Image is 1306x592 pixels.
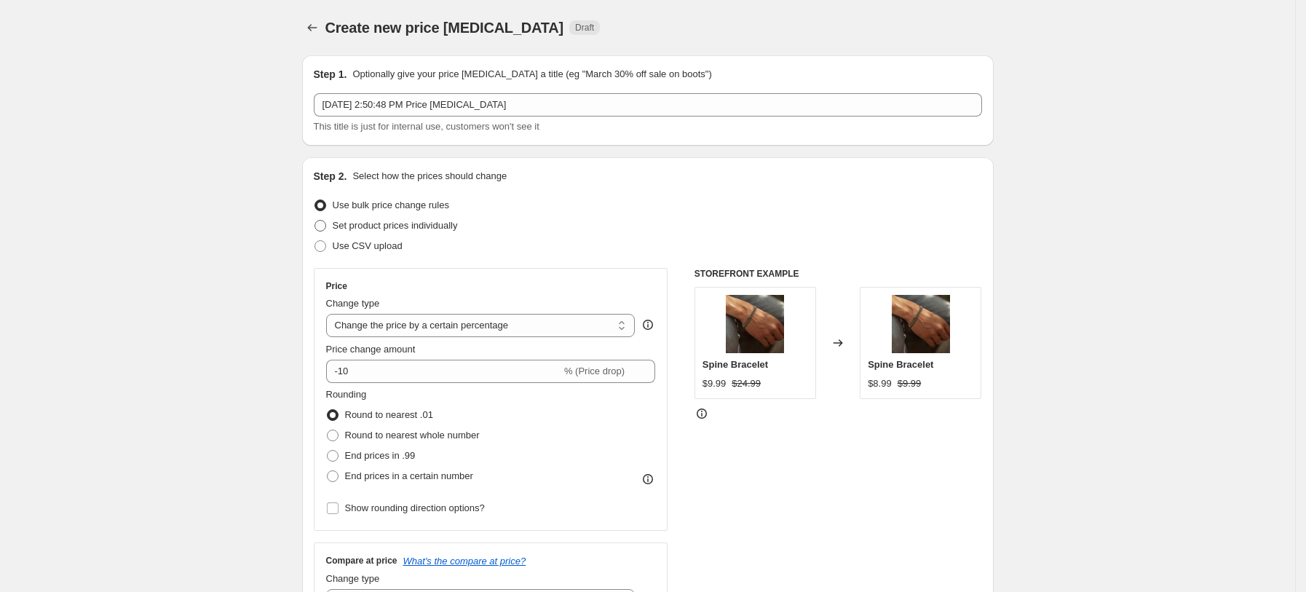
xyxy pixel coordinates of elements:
h3: Price [326,280,347,292]
p: Optionally give your price [MEDICAL_DATA] a title (eg "March 30% off sale on boots") [352,67,711,82]
span: Change type [326,298,380,309]
span: Draft [575,22,594,33]
span: This title is just for internal use, customers won't see it [314,121,539,132]
button: Price change jobs [302,17,322,38]
span: $9.99 [703,378,727,389]
span: $9.99 [898,378,922,389]
h2: Step 2. [314,169,347,183]
p: Select how the prices should change [352,169,507,183]
span: Price change amount [326,344,416,355]
span: End prices in .99 [345,450,416,461]
span: Change type [326,573,380,584]
img: AshGlittery_723_80x.png [726,295,784,353]
h3: Compare at price [326,555,397,567]
span: Spine Bracelet [703,359,768,370]
span: Round to nearest whole number [345,430,480,441]
img: AshGlittery_723_80x.png [892,295,950,353]
span: $8.99 [868,378,892,389]
div: help [641,317,655,332]
span: End prices in a certain number [345,470,473,481]
span: Round to nearest .01 [345,409,433,420]
span: Spine Bracelet [868,359,933,370]
span: % (Price drop) [564,366,625,376]
input: 30% off holiday sale [314,93,982,117]
span: Rounding [326,389,367,400]
span: Set product prices individually [333,220,458,231]
h6: STOREFRONT EXAMPLE [694,268,982,280]
span: Show rounding direction options? [345,502,485,513]
h2: Step 1. [314,67,347,82]
span: Use bulk price change rules [333,200,449,210]
span: Create new price [MEDICAL_DATA] [325,20,564,36]
span: $24.99 [732,378,761,389]
button: What's the compare at price? [403,556,526,567]
span: Use CSV upload [333,240,403,251]
input: -15 [326,360,561,383]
